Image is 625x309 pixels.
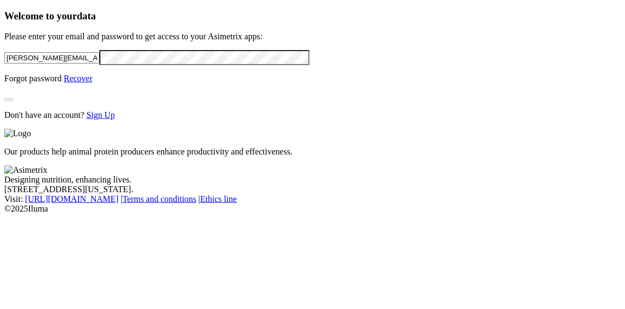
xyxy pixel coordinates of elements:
[200,194,237,203] a: Ethics line
[4,52,99,64] input: Your email
[87,110,115,120] a: Sign Up
[25,194,119,203] a: [URL][DOMAIN_NAME]
[4,147,621,157] p: Our products help animal protein producers enhance productivity and effectiveness.
[4,32,621,41] p: Please enter your email and password to get access to your Asimetrix apps:
[4,129,31,138] img: Logo
[123,194,197,203] a: Terms and conditions
[4,10,621,22] h3: Welcome to your
[4,165,47,175] img: Asimetrix
[4,185,621,194] div: [STREET_ADDRESS][US_STATE].
[4,175,621,185] div: Designing nutrition, enhancing lives.
[4,110,621,120] p: Don't have an account?
[64,74,92,83] a: Recover
[4,74,621,83] p: Forgot password
[4,204,621,214] div: © 2025 Iluma
[4,194,621,204] div: Visit : | |
[77,10,96,22] span: data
